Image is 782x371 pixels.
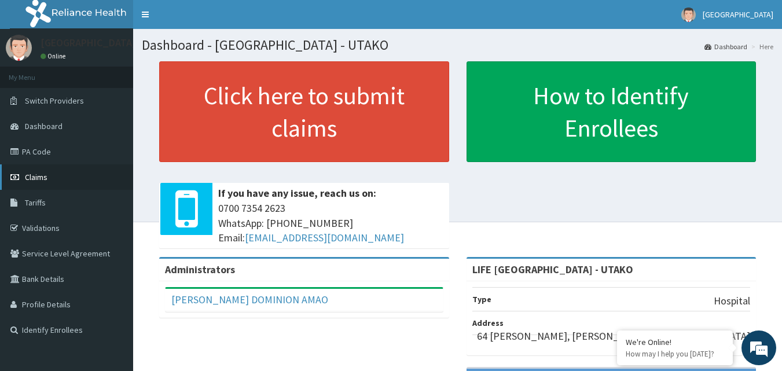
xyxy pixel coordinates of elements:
[25,197,46,208] span: Tariffs
[41,38,136,48] p: [GEOGRAPHIC_DATA]
[25,121,63,131] span: Dashboard
[159,61,449,162] a: Click here to submit claims
[142,38,773,53] h1: Dashboard - [GEOGRAPHIC_DATA] - UTAKO
[218,201,443,245] span: 0700 7354 2623 WhatsApp: [PHONE_NUMBER] Email:
[41,52,68,60] a: Online
[681,8,696,22] img: User Image
[245,231,404,244] a: [EMAIL_ADDRESS][DOMAIN_NAME]
[472,294,491,304] b: Type
[703,9,773,20] span: [GEOGRAPHIC_DATA]
[467,61,757,162] a: How to Identify Enrollees
[472,263,633,276] strong: LIFE [GEOGRAPHIC_DATA] - UTAKO
[748,42,773,52] li: Here
[218,186,376,200] b: If you have any issue, reach us on:
[472,318,504,328] b: Address
[6,35,32,61] img: User Image
[25,95,84,106] span: Switch Providers
[626,337,724,347] div: We're Online!
[704,42,747,52] a: Dashboard
[25,172,47,182] span: Claims
[626,349,724,359] p: How may I help you today?
[171,293,328,306] a: [PERSON_NAME] DOMINION AMAO
[714,293,750,308] p: Hospital
[477,329,750,344] p: 64 [PERSON_NAME], [PERSON_NAME], [GEOGRAPHIC_DATA]
[165,263,235,276] b: Administrators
